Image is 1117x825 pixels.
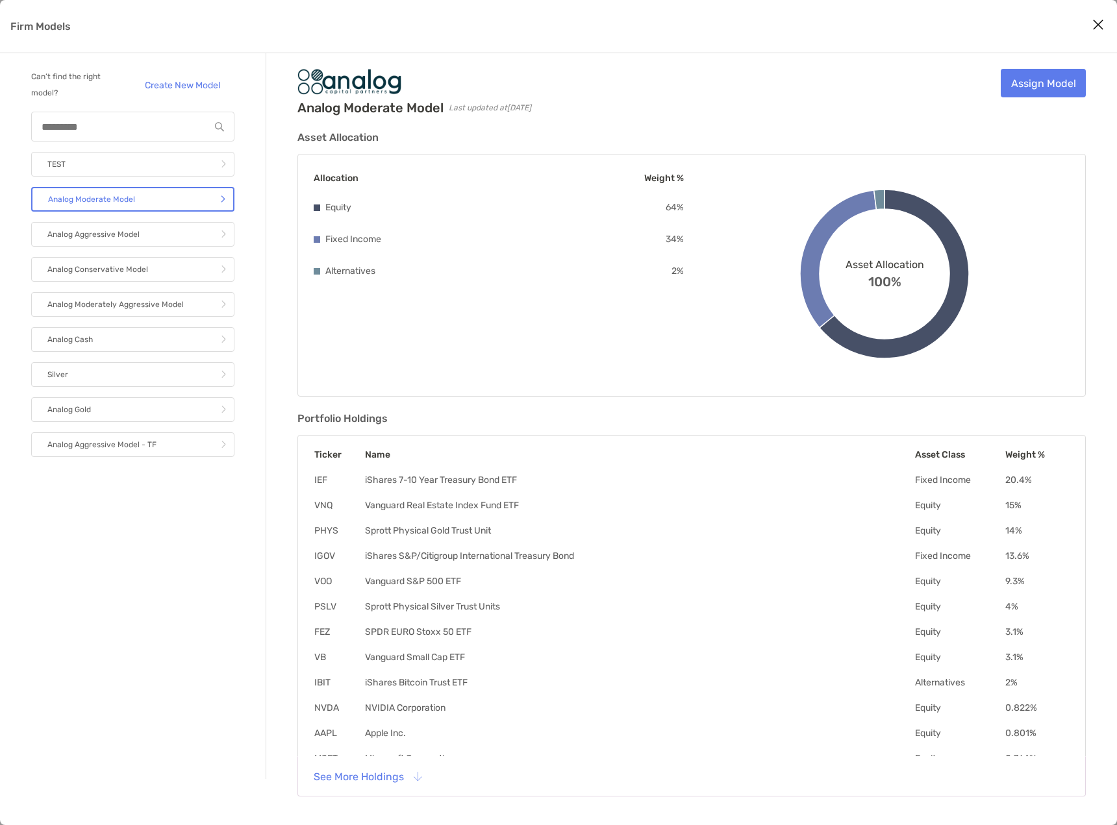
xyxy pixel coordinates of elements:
td: 0.764 % [1005,752,1070,765]
td: Equity [914,626,1005,638]
p: Analog Cash [47,332,93,348]
span: 100% [868,271,901,289]
img: Company Logo [297,69,401,95]
td: Equity [914,752,1005,765]
td: Alternatives [914,676,1005,689]
td: FEZ [314,626,364,638]
p: Silver [47,367,68,383]
p: Firm Models [10,18,71,34]
p: Analog Conservative Model [47,262,148,278]
img: input icon [215,122,224,132]
td: Sprott Physical Silver Trust Units [364,600,914,613]
a: TEST [31,152,234,177]
p: Alternatives [325,263,375,279]
button: See More Holdings [303,762,431,791]
td: 13.6 % [1005,550,1070,562]
td: PHYS [314,524,364,537]
td: 20.4 % [1005,474,1070,486]
td: NVDA [314,702,364,714]
p: TEST [47,156,66,173]
p: Can’t find the right model? [31,69,125,101]
td: Equity [914,651,1005,663]
td: Vanguard Real Estate Index Fund ETF [364,499,914,511]
td: iShares S&P/Citigroup International Treasury Bond [364,550,914,562]
p: Weight % [644,170,684,186]
td: VOO [314,575,364,587]
p: Analog Aggressive Model - TF [47,437,157,453]
th: Asset Class [914,449,1005,461]
span: Last updated at [DATE] [449,103,531,112]
p: Allocation [314,170,358,186]
td: Fixed Income [914,550,1005,562]
td: 2 % [1005,676,1070,689]
td: 4 % [1005,600,1070,613]
td: 0.801 % [1005,727,1070,739]
td: NVIDIA Corporation [364,702,914,714]
a: Analog Moderate Model [31,187,234,212]
button: Close modal [1088,16,1108,35]
th: Name [364,449,914,461]
td: Equity [914,524,1005,537]
p: 34 % [666,231,684,247]
p: 64 % [666,199,684,215]
td: Microsoft Corporation [364,752,914,765]
p: Equity [325,199,351,215]
p: Analog Aggressive Model [47,227,140,243]
td: Fixed Income [914,474,1005,486]
a: Analog Cash [31,327,234,352]
td: IBIT [314,676,364,689]
a: Analog Conservative Model [31,257,234,282]
a: Silver [31,362,234,387]
td: 3.1 % [1005,626,1070,638]
a: Analog Moderately Aggressive Model [31,292,234,317]
td: 9.3 % [1005,575,1070,587]
td: IGOV [314,550,364,562]
td: IEF [314,474,364,486]
td: Apple Inc. [364,727,914,739]
th: Weight % [1005,449,1070,461]
td: Equity [914,600,1005,613]
td: Equity [914,702,1005,714]
td: iShares 7-10 Year Treasury Bond ETF [364,474,914,486]
td: VNQ [314,499,364,511]
td: Equity [914,727,1005,739]
a: Assign Model [1001,69,1086,97]
p: Analog Moderately Aggressive Model [47,297,184,313]
td: Equity [914,499,1005,511]
td: Vanguard S&P 500 ETF [364,575,914,587]
p: 2 % [671,263,684,279]
td: AAPL [314,727,364,739]
td: VB [314,651,364,663]
a: Analog Aggressive Model - TF [31,432,234,457]
td: MSFT [314,752,364,765]
a: Analog Gold [31,397,234,422]
td: Sprott Physical Gold Trust Unit [364,524,914,537]
a: Create New Model [130,75,234,95]
td: iShares Bitcoin Trust ETF [364,676,914,689]
td: Equity [914,575,1005,587]
td: SPDR EURO Stoxx 50 ETF [364,626,914,638]
h2: Analog Moderate Model [297,100,444,116]
a: Analog Aggressive Model [31,222,234,247]
h3: Portfolio Holdings [297,412,1086,425]
p: Analog Gold [47,402,91,418]
td: 0.822 % [1005,702,1070,714]
h3: Asset Allocation [297,131,1086,143]
p: Analog Moderate Model [48,191,135,208]
td: 3.1 % [1005,651,1070,663]
p: Fixed Income [325,231,381,247]
td: PSLV [314,600,364,613]
td: 15 % [1005,499,1070,511]
th: Ticker [314,449,364,461]
td: 14 % [1005,524,1070,537]
span: Asset Allocation [846,258,924,271]
td: Vanguard Small Cap ETF [364,651,914,663]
